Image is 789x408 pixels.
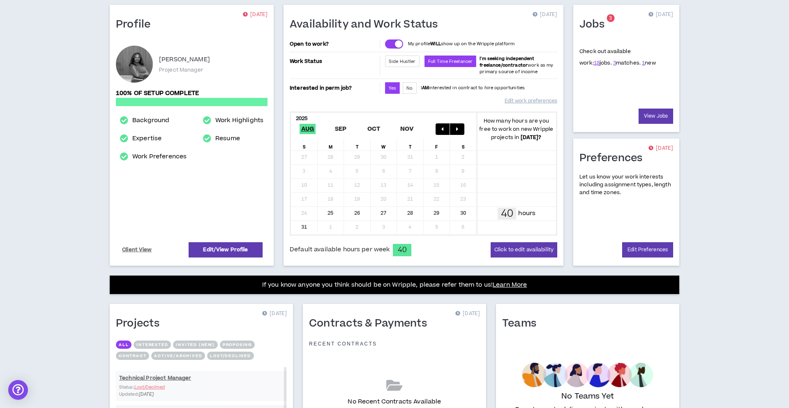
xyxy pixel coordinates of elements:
[493,280,527,289] a: Learn More
[262,310,287,318] p: [DATE]
[421,85,525,91] p: I interested in contract to hire opportunities
[309,341,377,347] p: Recent Contracts
[296,115,308,122] b: 2025
[579,173,673,197] p: Let us know your work interests including assignment types, length and time zones.
[290,245,390,254] span: Default available hours per week
[189,242,263,257] a: Edit/View Profile
[300,124,316,134] span: Aug
[648,144,673,153] p: [DATE]
[121,243,153,257] a: Client View
[215,134,240,144] a: Resume
[132,116,169,125] a: Background
[333,124,348,134] span: Sep
[639,109,673,124] a: View Jobs
[594,59,600,67] a: 18
[207,352,254,360] button: Lost/Declined
[579,152,649,165] h1: Preferences
[579,48,656,67] p: Check out available work:
[215,116,263,125] a: Work Highlights
[522,363,653,387] img: empty
[132,134,161,144] a: Expertise
[159,66,203,74] p: Project Manager
[243,11,268,19] p: [DATE]
[159,55,210,65] p: [PERSON_NAME]
[533,11,557,19] p: [DATE]
[116,89,268,98] p: 100% of setup complete
[134,341,171,349] button: Interested
[613,59,641,67] span: matches.
[450,138,477,151] div: S
[399,124,415,134] span: Nov
[116,352,149,360] button: Contract
[518,209,535,218] p: hours
[408,41,514,47] p: My profile show up on the Wripple platform
[609,15,612,22] span: 3
[344,138,371,151] div: T
[116,46,153,83] div: Kamille W.
[291,138,318,151] div: S
[389,58,416,65] span: Side Hustler
[622,242,673,257] a: Edit Preferences
[455,310,480,318] p: [DATE]
[521,134,542,141] b: [DATE] ?
[318,138,344,151] div: M
[505,94,557,108] a: Edit work preferences
[116,18,157,31] h1: Profile
[480,56,534,68] b: I'm seeking independent freelance/contractor
[371,138,397,151] div: W
[480,56,553,75] span: work as my primary source of income
[648,11,673,19] p: [DATE]
[406,85,413,91] span: No
[8,380,28,400] div: Open Intercom Messenger
[132,152,187,162] a: Work Preferences
[151,352,205,360] button: Active/Archived
[477,117,556,141] p: How many hours are you free to work on new Wripple projects in
[642,59,645,67] a: 1
[642,59,656,67] span: new
[290,18,444,31] h1: Availability and Work Status
[173,341,217,349] button: Invited (new)
[389,85,396,91] span: Yes
[579,18,611,31] h1: Jobs
[116,341,131,349] button: All
[424,138,450,151] div: F
[502,317,542,330] h1: Teams
[309,317,433,330] h1: Contracts & Payments
[290,82,378,94] p: Interested in perm job?
[594,59,612,67] span: jobs.
[613,59,616,67] a: 3
[366,124,382,134] span: Oct
[290,56,378,67] p: Work Status
[116,317,166,330] h1: Projects
[220,341,255,349] button: Proposing
[348,397,441,406] p: No Recent Contracts Available
[430,41,441,47] strong: WILL
[290,41,378,47] p: Open to work?
[422,85,429,91] strong: AM
[491,242,557,257] button: Click to edit availability
[397,138,424,151] div: T
[262,280,527,290] p: If you know anyone you think should be on Wripple, please refer them to us!
[561,391,614,402] p: No Teams Yet
[607,14,614,22] sup: 3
